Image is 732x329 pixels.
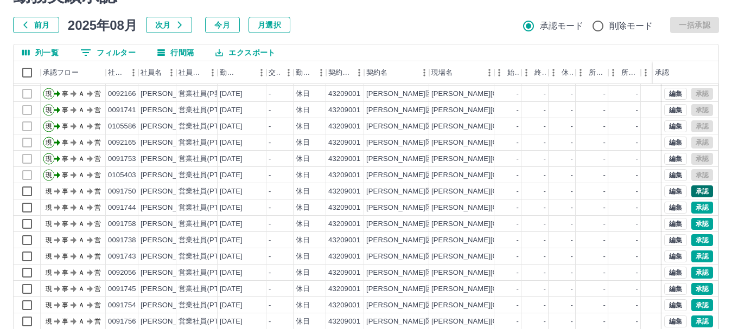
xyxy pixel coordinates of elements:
button: 承認 [691,218,713,230]
div: [PERSON_NAME]区 [366,89,432,99]
text: 営 [94,139,101,146]
div: - [636,186,638,197]
text: 営 [94,220,101,228]
div: [DATE] [220,121,243,132]
div: - [603,121,606,132]
div: [DATE] [220,284,243,294]
div: [PERSON_NAME][GEOGRAPHIC_DATA]区会議室 [431,268,594,278]
div: 休日 [296,219,310,229]
div: [DATE] [220,170,243,180]
text: 営 [94,236,101,244]
text: Ａ [78,139,85,146]
div: 43209001 [328,138,360,148]
div: [PERSON_NAME][GEOGRAPHIC_DATA]区会議室 [431,89,594,99]
div: 承認フロー [41,61,106,84]
div: [PERSON_NAME] [141,121,200,132]
text: 現 [46,204,52,211]
div: - [269,121,271,132]
div: - [636,251,638,262]
div: [PERSON_NAME][GEOGRAPHIC_DATA]区会議室 [431,105,594,115]
div: 所定開始 [576,61,608,84]
div: [PERSON_NAME] [141,186,200,197]
text: 営 [94,253,101,260]
div: 承認 [655,61,669,84]
div: [PERSON_NAME]区 [366,186,432,197]
div: - [517,138,519,148]
text: Ａ [78,188,85,195]
div: [PERSON_NAME]区 [366,268,432,278]
div: 休憩 [549,61,576,84]
div: [PERSON_NAME] [141,284,200,294]
text: 事 [62,106,68,114]
text: 事 [62,236,68,244]
div: [PERSON_NAME]区 [366,121,432,132]
div: 43209001 [328,154,360,164]
text: 営 [94,122,101,130]
div: 終業 [534,61,546,84]
text: 事 [62,171,68,179]
div: [PERSON_NAME][GEOGRAPHIC_DATA]区会議室 [431,219,594,229]
div: - [603,105,606,115]
div: - [269,186,271,197]
button: 編集 [664,137,687,149]
div: - [603,203,606,213]
div: 0092056 [108,268,136,278]
text: 現 [46,269,52,276]
div: 休日 [296,138,310,148]
div: - [544,170,546,180]
text: 現 [46,188,52,195]
button: 編集 [664,267,687,279]
div: [DATE] [220,138,243,148]
button: フィルター表示 [72,44,144,61]
div: [PERSON_NAME]区 [366,203,432,213]
div: [DATE] [220,105,243,115]
div: 43209001 [328,170,360,180]
text: 事 [62,269,68,276]
div: 43209001 [328,284,360,294]
div: - [571,170,573,180]
div: 営業社員(PT契約) [179,121,235,132]
div: 0091745 [108,284,136,294]
button: メニュー [351,64,367,81]
text: 事 [62,139,68,146]
text: 現 [46,90,52,98]
div: - [269,284,271,294]
text: 現 [46,106,52,114]
text: 営 [94,90,101,98]
div: - [571,251,573,262]
div: - [269,251,271,262]
text: 事 [62,253,68,260]
div: - [269,235,271,246]
div: - [517,121,519,132]
button: 承認 [691,283,713,295]
div: 0091753 [108,154,136,164]
button: 編集 [664,315,687,327]
div: [PERSON_NAME] [141,138,200,148]
div: 休日 [296,89,310,99]
div: - [603,170,606,180]
div: 契約名 [364,61,429,84]
div: [PERSON_NAME][GEOGRAPHIC_DATA]区会議室 [431,138,594,148]
div: - [571,235,573,246]
div: - [544,219,546,229]
div: 社員区分 [176,61,218,84]
div: 現場名 [431,61,453,84]
div: [PERSON_NAME] [141,89,200,99]
div: [DATE] [220,251,243,262]
div: 社員名 [141,61,162,84]
div: [PERSON_NAME][GEOGRAPHIC_DATA]区会議室 [431,251,594,262]
div: [DATE] [220,89,243,99]
div: 0091741 [108,105,136,115]
text: Ａ [78,155,85,163]
div: [DATE] [220,203,243,213]
button: 編集 [664,185,687,197]
div: 営業社員(PT契約) [179,154,235,164]
div: 契約コード [326,61,364,84]
text: Ａ [78,90,85,98]
text: 現 [46,236,52,244]
div: - [517,89,519,99]
div: - [636,170,638,180]
div: 所定終業 [621,61,639,84]
div: - [517,186,519,197]
div: [PERSON_NAME] [141,251,200,262]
